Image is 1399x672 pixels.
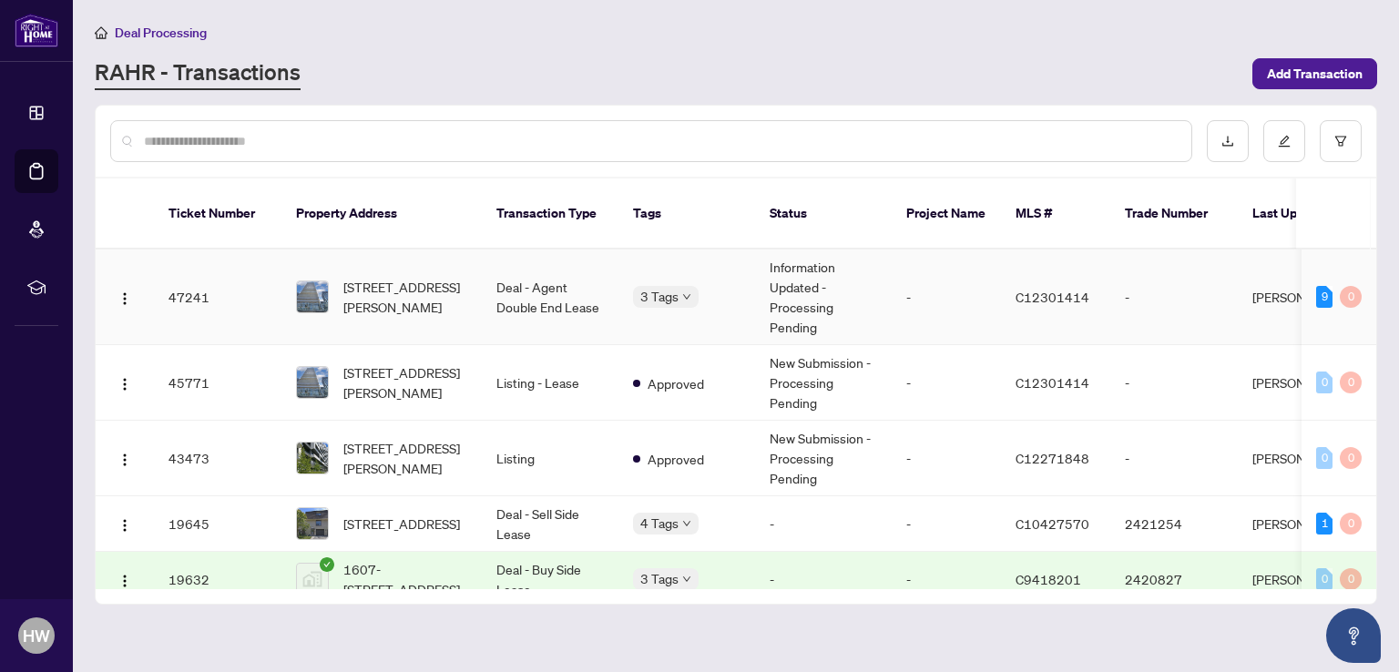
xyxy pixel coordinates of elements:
div: 0 [1340,568,1362,590]
img: Logo [117,574,132,588]
span: 3 Tags [640,568,679,589]
div: 9 [1316,286,1333,308]
td: Listing - Lease [482,345,618,421]
span: C12301414 [1016,289,1089,305]
th: Status [755,178,892,249]
span: Deal Processing [115,25,207,41]
button: download [1207,120,1249,162]
td: Listing [482,421,618,496]
span: [STREET_ADDRESS][PERSON_NAME] [343,362,467,402]
img: Logo [117,518,132,533]
img: thumbnail-img [297,508,328,539]
td: 2421254 [1110,496,1238,552]
span: edit [1278,135,1291,148]
a: RAHR - Transactions [95,57,301,90]
button: Add Transaction [1252,58,1377,89]
td: 45771 [154,345,281,421]
button: Logo [110,282,139,311]
span: C12301414 [1016,374,1089,391]
td: - [892,496,1001,552]
th: Ticket Number [154,178,281,249]
td: [PERSON_NAME] [1238,552,1374,607]
td: [PERSON_NAME] [1238,496,1374,552]
span: 1607-[STREET_ADDRESS] [343,559,467,599]
span: 3 Tags [640,286,679,307]
th: Property Address [281,178,482,249]
td: 2420827 [1110,552,1238,607]
td: - [892,249,1001,345]
td: Deal - Agent Double End Lease [482,249,618,345]
span: download [1221,135,1234,148]
img: thumbnail-img [297,367,328,398]
td: - [892,345,1001,421]
span: filter [1334,135,1347,148]
td: Information Updated - Processing Pending [755,249,892,345]
img: logo [15,14,58,47]
div: 0 [1316,372,1333,393]
span: [STREET_ADDRESS][PERSON_NAME] [343,438,467,478]
span: Approved [648,373,704,393]
td: - [1110,249,1238,345]
th: Project Name [892,178,1001,249]
div: 0 [1340,372,1362,393]
td: 47241 [154,249,281,345]
span: C10427570 [1016,515,1089,532]
div: 0 [1340,513,1362,535]
td: New Submission - Processing Pending [755,421,892,496]
td: - [892,552,1001,607]
button: Logo [110,443,139,473]
th: Transaction Type [482,178,618,249]
span: check-circle [320,557,334,572]
img: Logo [117,291,132,306]
div: 0 [1316,568,1333,590]
div: 0 [1340,286,1362,308]
span: Approved [648,449,704,469]
th: MLS # [1001,178,1110,249]
img: thumbnail-img [297,564,328,595]
div: 0 [1340,447,1362,469]
td: 43473 [154,421,281,496]
td: [PERSON_NAME] [1238,421,1374,496]
td: - [755,552,892,607]
th: Trade Number [1110,178,1238,249]
td: - [1110,421,1238,496]
td: - [892,421,1001,496]
button: Logo [110,565,139,594]
button: edit [1263,120,1305,162]
img: thumbnail-img [297,281,328,312]
td: Deal - Sell Side Lease [482,496,618,552]
td: - [755,496,892,552]
span: down [682,575,691,584]
span: Add Transaction [1267,59,1363,88]
td: [PERSON_NAME] [1238,345,1374,421]
td: 19632 [154,552,281,607]
img: Logo [117,377,132,392]
img: Logo [117,453,132,467]
span: down [682,519,691,528]
span: down [682,292,691,301]
div: 1 [1316,513,1333,535]
span: C9418201 [1016,571,1081,587]
td: Deal - Buy Side Lease [482,552,618,607]
img: thumbnail-img [297,443,328,473]
span: [STREET_ADDRESS][PERSON_NAME] [343,277,467,317]
button: filter [1320,120,1362,162]
td: New Submission - Processing Pending [755,345,892,421]
td: [PERSON_NAME] [1238,249,1374,345]
button: Open asap [1326,608,1381,663]
span: 4 Tags [640,513,679,534]
div: 0 [1316,447,1333,469]
th: Tags [618,178,755,249]
span: HW [23,623,50,648]
th: Last Updated By [1238,178,1374,249]
button: Logo [110,368,139,397]
td: 19645 [154,496,281,552]
button: Logo [110,509,139,538]
span: [STREET_ADDRESS] [343,514,460,534]
span: home [95,26,107,39]
td: - [1110,345,1238,421]
span: C12271848 [1016,450,1089,466]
